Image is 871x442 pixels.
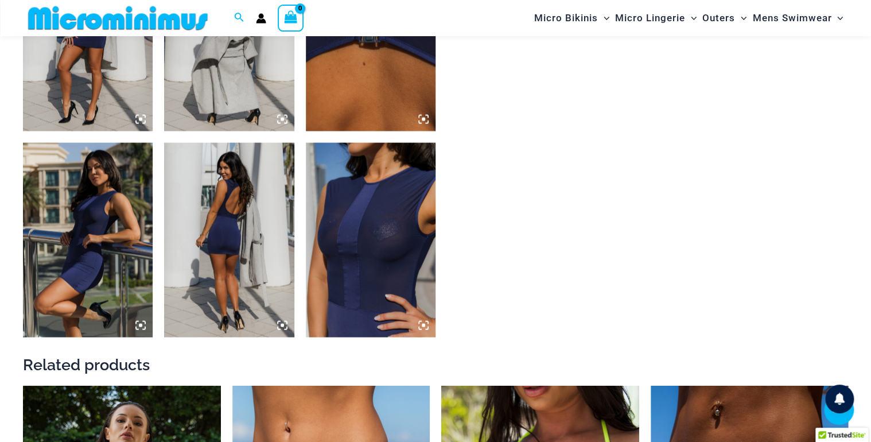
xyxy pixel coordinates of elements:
span: Menu Toggle [831,3,843,33]
a: View Shopping Cart, empty [278,5,304,31]
a: Micro LingerieMenu ToggleMenu Toggle [612,3,699,33]
a: Micro BikinisMenu ToggleMenu Toggle [531,3,612,33]
span: Menu Toggle [685,3,697,33]
a: Account icon link [256,13,266,24]
span: Micro Lingerie [615,3,685,33]
span: Menu Toggle [598,3,609,33]
img: Desire Me Navy 5192 Dress [23,142,153,337]
span: Menu Toggle [735,3,746,33]
span: Mens Swimwear [752,3,831,33]
img: MM SHOP LOGO FLAT [24,5,212,31]
span: Micro Bikinis [534,3,598,33]
h2: Related products [23,354,848,374]
a: OutersMenu ToggleMenu Toggle [699,3,749,33]
a: Mens SwimwearMenu ToggleMenu Toggle [749,3,846,33]
a: Search icon link [234,11,244,25]
img: Desire Me Navy 5192 Dress [306,142,436,337]
nav: Site Navigation [530,2,848,34]
img: Desire Me Navy 5192 Dress [164,142,294,337]
span: Outers [702,3,735,33]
